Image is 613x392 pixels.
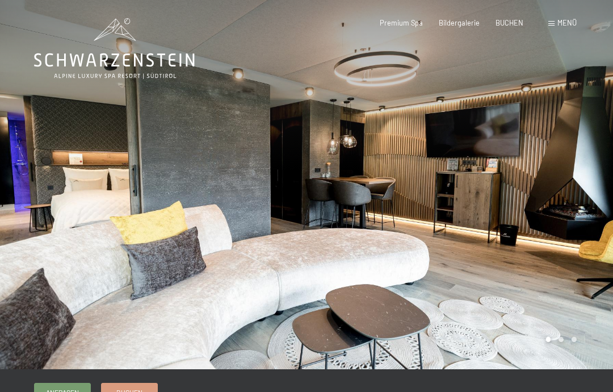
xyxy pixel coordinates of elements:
a: Premium Spa [380,18,423,27]
a: BUCHEN [496,18,523,27]
span: Menü [557,18,577,27]
a: Bildergalerie [439,18,480,27]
